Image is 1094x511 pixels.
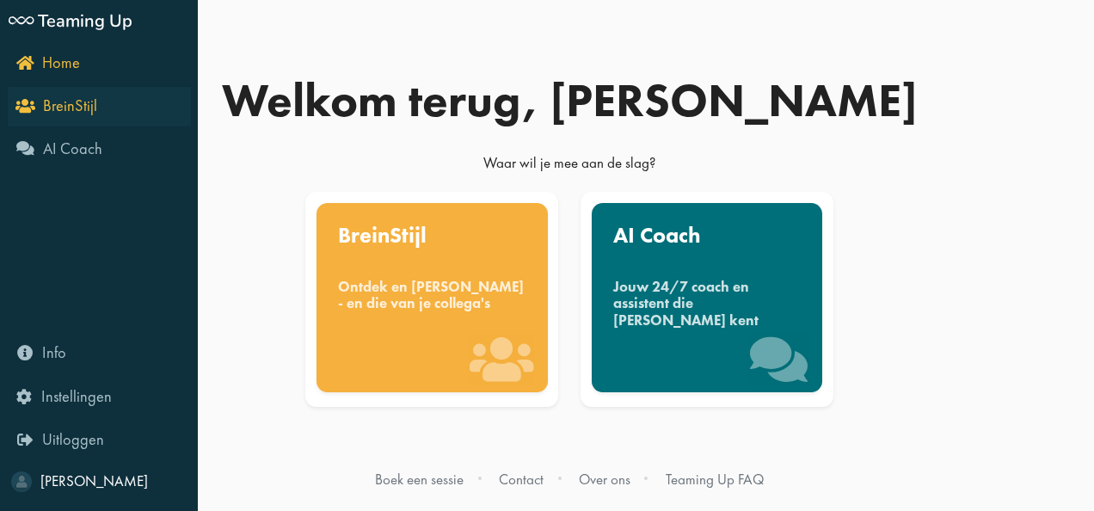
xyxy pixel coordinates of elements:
[375,470,464,489] a: Boek een sessie
[8,87,191,126] a: BreinStijl
[338,225,525,247] div: BreinStijl
[499,470,544,489] a: Contact
[41,386,112,407] span: Instellingen
[302,192,562,407] a: BreinStijl Ontdek en [PERSON_NAME] - en die van je collega's
[40,471,148,490] span: [PERSON_NAME]
[42,52,80,73] span: Home
[579,470,630,489] a: Over ons
[157,153,982,181] div: Waar wil je mee aan de slag?
[42,342,66,363] span: Info
[8,421,191,460] a: Uitloggen
[577,192,838,407] a: AI Coach Jouw 24/7 coach en assistent die [PERSON_NAME] kent
[613,279,801,329] div: Jouw 24/7 coach en assistent die [PERSON_NAME] kent
[8,377,191,416] a: Instellingen
[8,334,191,373] a: Info
[38,8,132,31] span: Teaming Up
[666,470,764,489] a: Teaming Up FAQ
[8,44,191,83] a: Home
[8,130,191,169] a: AI Coach
[613,225,801,247] div: AI Coach
[157,77,982,124] div: Welkom terug, [PERSON_NAME]
[42,429,104,450] span: Uitloggen
[43,95,97,116] span: BreinStijl
[43,139,102,159] span: AI Coach
[338,279,525,312] div: Ontdek en [PERSON_NAME] - en die van je collega's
